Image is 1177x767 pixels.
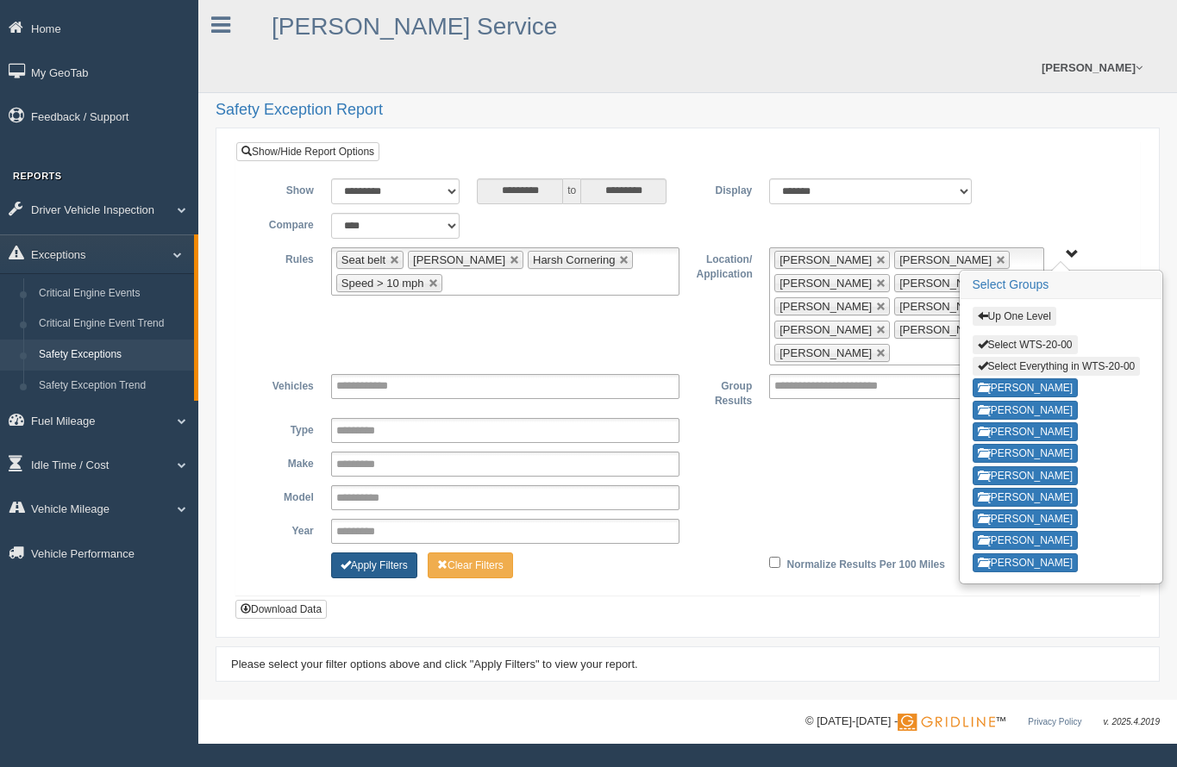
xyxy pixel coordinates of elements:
[249,485,322,506] label: Model
[961,271,1161,299] h3: Select Groups
[973,357,1141,376] button: Select Everything in WTS-20-00
[249,247,322,268] label: Rules
[31,309,194,340] a: Critical Engine Event Trend
[1104,717,1160,726] span: v. 2025.4.2019
[688,374,761,409] label: Group Results
[805,713,1160,731] div: © [DATE]-[DATE] - ™
[235,600,327,619] button: Download Data
[31,371,194,402] a: Safety Exception Trend
[779,300,872,313] span: [PERSON_NAME]
[779,277,872,290] span: [PERSON_NAME]
[973,307,1056,326] button: Up One Level
[779,253,872,266] span: [PERSON_NAME]
[1033,43,1151,92] a: [PERSON_NAME]
[779,323,872,336] span: [PERSON_NAME]
[249,452,322,472] label: Make
[899,300,992,313] span: [PERSON_NAME]
[899,253,992,266] span: [PERSON_NAME]
[428,552,513,578] button: Change Filter Options
[779,346,872,359] span: [PERSON_NAME]
[341,253,385,266] span: Seat belt
[1028,717,1081,726] a: Privacy Policy
[533,253,615,266] span: Harsh Cornering
[898,714,995,731] img: Gridline
[563,178,580,204] span: to
[973,466,1079,485] button: [PERSON_NAME]
[973,401,1079,420] button: [PERSON_NAME]
[786,552,944,573] label: Normalize Results Per 100 Miles
[973,531,1079,550] button: [PERSON_NAME]
[688,178,761,199] label: Display
[272,13,557,40] a: [PERSON_NAME] Service
[31,278,194,309] a: Critical Engine Events
[341,277,424,290] span: Speed > 10 mph
[973,422,1079,441] button: [PERSON_NAME]
[249,519,322,539] label: Year
[249,374,322,395] label: Vehicles
[973,488,1079,507] button: [PERSON_NAME]
[249,213,322,234] label: Compare
[688,247,761,283] label: Location/ Application
[973,378,1079,397] button: [PERSON_NAME]
[973,444,1079,463] button: [PERSON_NAME]
[413,253,505,266] span: [PERSON_NAME]
[331,552,417,578] button: Change Filter Options
[236,142,379,161] a: Show/Hide Report Options
[973,509,1079,528] button: [PERSON_NAME]
[249,178,322,199] label: Show
[973,335,1078,354] button: Select WTS-20-00
[249,418,322,439] label: Type
[231,658,638,670] span: Please select your filter options above and click "Apply Filters" to view your report.
[973,553,1079,572] button: [PERSON_NAME]
[899,323,992,336] span: [PERSON_NAME]
[899,277,992,290] span: [PERSON_NAME]
[31,340,194,371] a: Safety Exceptions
